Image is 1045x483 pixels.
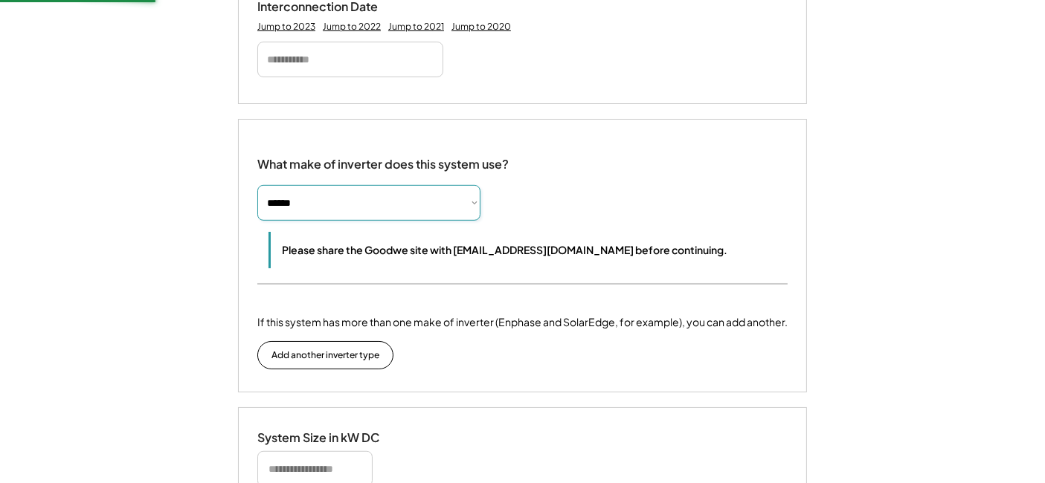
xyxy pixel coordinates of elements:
div: Jump to 2020 [451,21,511,33]
div: Jump to 2022 [323,21,381,33]
div: What make of inverter does this system use? [257,142,509,175]
div: Jump to 2021 [388,21,444,33]
div: System Size in kW DC [257,430,406,446]
div: Please share the Goodwe site with [EMAIL_ADDRESS][DOMAIN_NAME] before continuing. [282,243,727,256]
div: Jump to 2023 [257,21,315,33]
button: Add another inverter type [257,341,393,369]
div: If this system has more than one make of inverter (Enphase and SolarEdge, for example), you can a... [257,314,788,330]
